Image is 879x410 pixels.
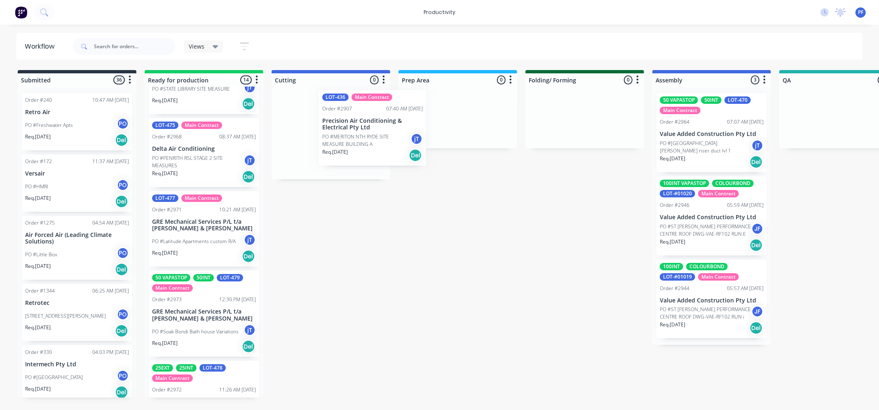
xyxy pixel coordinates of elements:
span: PF [858,9,863,16]
span: Views [189,42,204,51]
div: Workflow [25,42,59,52]
div: productivity [420,6,459,19]
img: Factory [15,6,27,19]
input: Search for orders... [94,38,176,55]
